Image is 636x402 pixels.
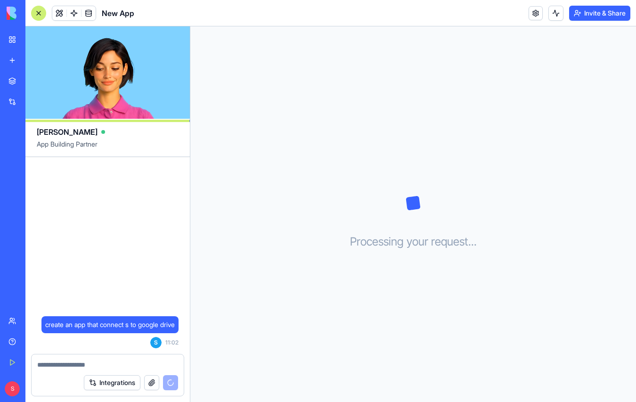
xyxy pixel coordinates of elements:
span: 11:02 [165,339,179,346]
span: S [5,381,20,396]
span: . [471,234,474,249]
span: create an app that connect s to google drive [45,320,175,329]
img: logo [7,7,65,20]
button: Integrations [84,375,140,390]
span: S [150,337,162,348]
button: Invite & Share [569,6,630,21]
span: . [468,234,471,249]
span: App Building Partner [37,139,179,156]
span: . [474,234,477,249]
span: New App [102,8,134,19]
span: [PERSON_NAME] [37,126,98,138]
h3: Processing your request [350,234,477,249]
